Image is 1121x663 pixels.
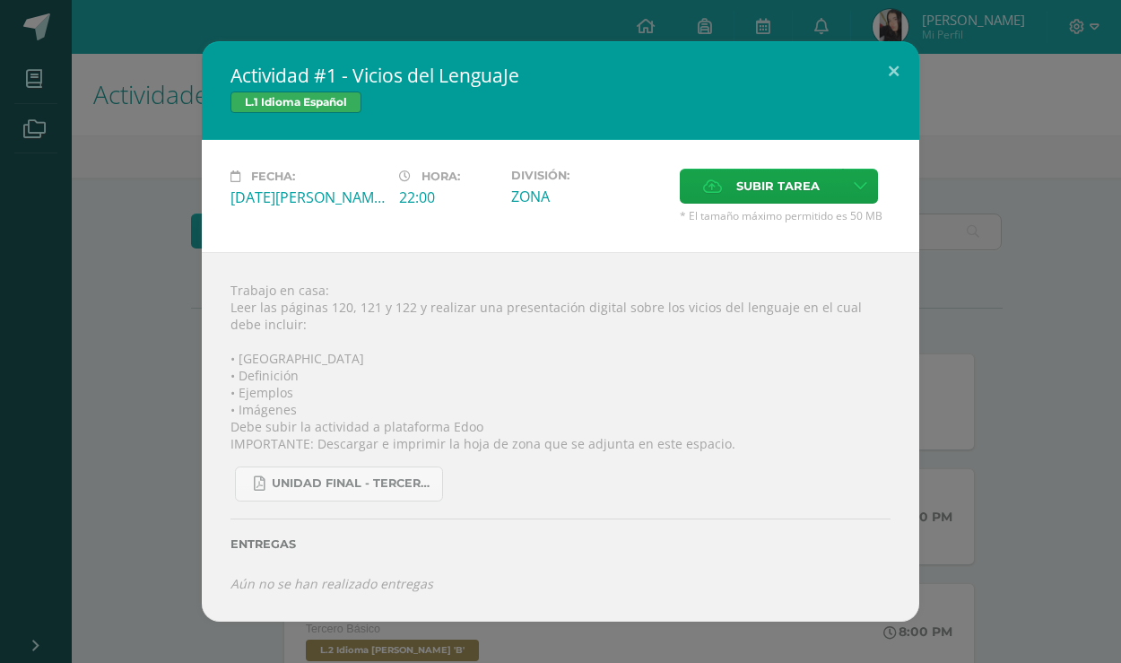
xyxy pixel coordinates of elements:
span: Fecha: [251,170,295,183]
span: * El tamaño máximo permitido es 50 MB [680,208,891,223]
span: UNIDAD FINAL - TERCERO BASICO A-B-C.pdf [272,476,433,491]
label: Entregas [230,537,891,551]
i: Aún no se han realizado entregas [230,575,433,592]
label: División: [511,169,665,182]
div: [DATE][PERSON_NAME] [230,188,385,207]
div: Trabajo en casa: Leer las páginas 120, 121 y 122 y realizar una presentación digital sobre los vi... [202,252,919,622]
div: ZONA [511,187,665,206]
div: 22:00 [399,188,497,207]
span: L.1 Idioma Español [230,92,361,113]
h2: Actividad #1 - Vicios del LenguaJe [230,63,891,88]
span: Hora: [421,170,460,183]
span: Subir tarea [736,170,820,203]
button: Close (Esc) [868,41,919,102]
a: UNIDAD FINAL - TERCERO BASICO A-B-C.pdf [235,467,443,502]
